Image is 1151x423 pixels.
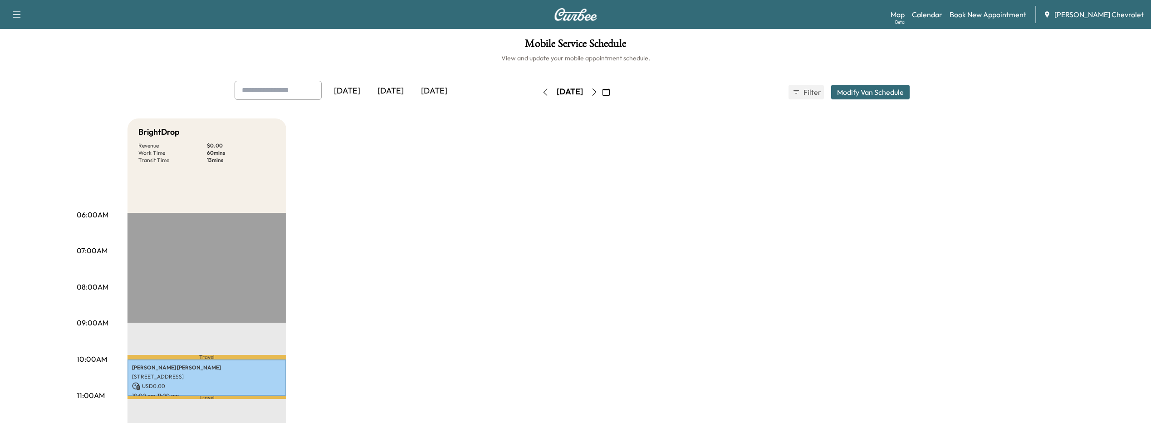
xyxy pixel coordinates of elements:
p: Transit Time [138,157,207,164]
p: Travel [127,396,286,399]
div: [DATE] [369,81,412,102]
button: Filter [789,85,824,99]
p: 11:00AM [77,390,105,401]
a: Book New Appointment [950,9,1026,20]
p: 08:00AM [77,281,108,292]
h5: BrightDrop [138,126,180,138]
p: 07:00AM [77,245,108,256]
span: Filter [803,87,820,98]
p: $ 0.00 [207,142,275,149]
p: Work Time [138,149,207,157]
div: Beta [895,19,905,25]
p: [STREET_ADDRESS] [132,373,282,380]
p: 09:00AM [77,317,108,328]
div: [DATE] [412,81,456,102]
p: 13 mins [207,157,275,164]
p: 10:00AM [77,354,107,364]
div: [DATE] [325,81,369,102]
a: MapBeta [891,9,905,20]
img: Curbee Logo [554,8,598,21]
div: [DATE] [557,86,583,98]
p: USD 0.00 [132,382,282,390]
span: [PERSON_NAME] Chevrolet [1054,9,1144,20]
button: Modify Van Schedule [831,85,910,99]
h1: Mobile Service Schedule [9,38,1142,54]
p: 06:00AM [77,209,108,220]
p: Travel [127,355,286,359]
p: [PERSON_NAME] [PERSON_NAME] [132,364,282,371]
h6: View and update your mobile appointment schedule. [9,54,1142,63]
p: 60 mins [207,149,275,157]
a: Calendar [912,9,942,20]
p: 10:00 am - 11:00 am [132,392,282,399]
p: Revenue [138,142,207,149]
